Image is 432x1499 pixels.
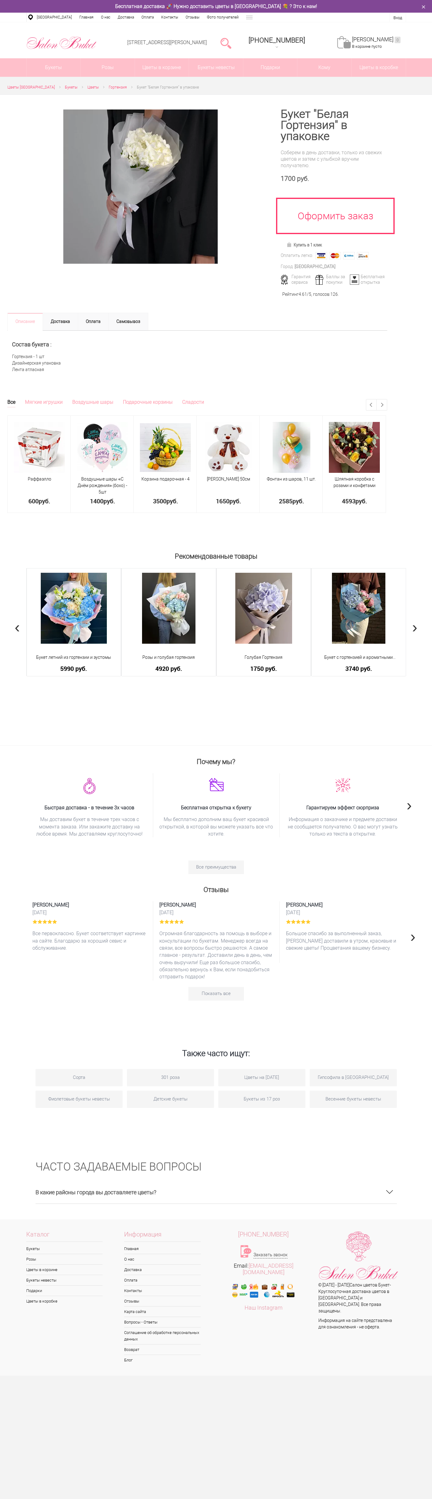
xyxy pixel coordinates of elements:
a: Букет летний из гортензии и эустомы [31,654,117,661]
span: [PHONE_NUMBER] [249,36,305,44]
h2: Рекомендованные товары [26,550,406,560]
a: Отзывы [182,13,203,22]
a: Все преимущества [188,861,244,874]
a: [STREET_ADDRESS][PERSON_NAME] [127,39,207,45]
div: Бесплатная открытка [348,274,383,285]
p: Все первоклассно. Букет соответствует картинке на сайте. Благодарю за хороший севис и обслуживание. [32,930,147,952]
a: Вход [393,15,402,20]
a: 5990 руб. [31,665,117,672]
img: Медведь Тони 50см [205,422,252,473]
img: xj0peb8qgrapz1vtotzmzux6uv3ncvrb.png.webp [335,778,350,792]
h2: Состав букета : [12,341,383,348]
a: [PERSON_NAME] [352,36,401,43]
a: Описание [7,313,43,331]
a: Детские букеты [127,1091,214,1108]
a: Увеличить [15,109,266,264]
a: Букеты [26,1244,103,1254]
a: Раффаэлло [28,477,51,481]
a: О нас [97,13,114,22]
h2: ЧАСТО ЗАДАВАЕМЫЕ ВОПРОСЫ [36,1161,397,1173]
time: [DATE] [286,909,400,916]
a: Букеты [65,84,78,91]
img: Фонтан из шаров, 11 шт. [273,422,310,473]
div: Рейтинг /5, голосов: . [282,291,339,298]
a: 3740 руб. [316,665,402,672]
a: Самовывоз [108,313,148,331]
a: Весенние букеты невесты [310,1091,397,1108]
div: Гарантия сервиса [279,274,314,285]
a: Шляпная коробка с розами и конфетами [333,477,375,488]
a: Сладости [182,399,204,407]
a: Розы и голубая гортензия [126,654,212,661]
a: Букет с гортензией и ароматными пионами [316,654,402,661]
span: Информация [124,1231,201,1242]
span: Информация на сайте представлена для ознакомления - не оферта. [318,1318,392,1329]
a: [PHONE_NUMBER] [245,34,309,52]
span: Каталог [26,1231,103,1242]
a: Отзывы [124,1296,201,1306]
img: Букет с гортензией и ароматными пионами [332,573,385,644]
a: Previous [366,399,376,410]
a: Контакты [124,1286,201,1296]
span: Быстрая доставка - в течение 3х часов [32,804,147,811]
a: Гипсофила в [GEOGRAPHIC_DATA] [310,1069,397,1086]
span: [PHONE_NUMBER] [238,1231,289,1238]
a: Воздушные шары [72,399,113,407]
a: Оплата [124,1275,201,1285]
ins: 0 [395,37,401,43]
a: Соглашение об обработке персональных данных [124,1328,201,1344]
span: Цветы [GEOGRAPHIC_DATA] [7,85,55,89]
a: Главная [76,13,97,22]
span: Мы доставим букет в течение трех часов с момента заказа. Или закажите доставку на любое время. Мы... [32,816,147,837]
a: [EMAIL_ADDRESS][DOMAIN_NAME] [243,1262,293,1275]
img: Голубая Гортензия [235,573,292,644]
a: Доставка [124,1265,201,1275]
a: Доставка [43,313,78,331]
a: О нас [124,1254,201,1264]
a: Корзина подарочная - 4 [141,477,190,481]
span: 126 [330,292,338,297]
img: MasterCard [329,252,341,259]
a: Букеты из 17 роз [218,1091,305,1108]
img: Купить в 1 клик [287,242,294,247]
a: Подарочные корзины [123,399,173,407]
span: руб. [166,497,178,505]
a: Розы [26,1254,103,1264]
a: Розы [81,58,135,77]
span: Букеты [65,85,78,89]
a: Салон цветов Букет [350,1282,390,1287]
a: [PERSON_NAME] 50см [207,477,250,481]
span: руб. [229,497,241,505]
img: 5ktc9rhq6sqbnq0u98vgs5k3z97r4cib.png.webp [83,778,96,794]
a: Цветы в коробке [26,1296,103,1306]
img: Букет "Белая Гортензия" в упаковке [63,109,218,264]
span: 4.61 [299,292,307,297]
span: В корзине пусто [352,44,382,49]
span: 1650 [216,497,229,505]
p: Большое спасибо за выполненный заказ, [PERSON_NAME] доставили в утром, красивые и свежие цветы! П... [286,930,400,952]
span: Бесплатная открытка к букету [159,804,273,811]
a: Блог [124,1355,201,1365]
div: Соберем в день доставки, только из свежих цветов и затем с улыбкой вручим получателю. [281,149,387,169]
a: Оплата [78,313,109,331]
img: Шляпная коробка с розами и конфетами [329,422,380,473]
a: Вопросы - Ответы [124,1317,201,1327]
img: Корзина подарочная - 4 [140,423,191,472]
img: Цветы Нижний Новгород [318,1231,399,1282]
a: Главная [124,1244,201,1254]
span: Букет "Белая Гортензия" в упаковке [137,85,199,89]
img: Раффаэлло [14,422,65,473]
a: Фиолетовые букеты невесты [36,1091,123,1108]
span: Информация о заказчике и предмете доставки не сообщается получателю. О вас могут узнать только из... [286,816,400,837]
p: Огромная благодарность за помощь в выборе и консультации по букетам. Менеджер всегда на связи, вс... [159,930,273,981]
a: Купить в 1 клик [284,241,325,249]
img: Воздушные шары «С Днём рождения» (бохо) - 5шт [77,422,128,473]
div: Email: [216,1262,311,1275]
a: Цветы на [DATE] [218,1069,305,1086]
span: руб. [39,497,50,505]
a: Воздушные шары «С Днём рождения» (бохо) - 5шт [78,477,128,494]
span: руб. [103,497,115,505]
